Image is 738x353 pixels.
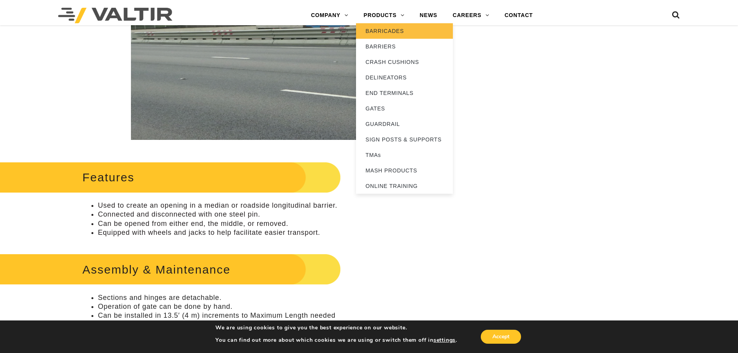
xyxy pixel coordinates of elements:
a: CAREERS [445,8,497,23]
a: COMPANY [303,8,356,23]
p: We are using cookies to give you the best experience on our website. [215,324,457,331]
a: PRODUCTS [356,8,412,23]
a: TMAs [356,147,453,163]
li: Can be opened from either end, the middle, or removed. [98,219,471,228]
a: BARRICADES [356,23,453,39]
a: BARRIERS [356,39,453,54]
button: Accept [481,330,521,344]
a: GATES [356,101,453,116]
li: Equipped with wheels and jacks to help facilitate easier transport. [98,228,471,237]
a: ONLINE TRAINING [356,178,453,194]
a: DELINEATORS [356,70,453,85]
li: Sections and hinges are detachable. [98,293,471,302]
a: MASH PRODUCTS [356,163,453,178]
a: NEWS [412,8,445,23]
a: END TERMINALS [356,85,453,101]
li: Connected and disconnected with one steel pin. [98,210,471,219]
img: Valtir [58,8,172,23]
button: settings [434,337,456,344]
li: Operation of gate can be done by hand. [98,302,471,311]
a: CONTACT [497,8,540,23]
a: GUARDRAIL [356,116,453,132]
a: SIGN POSTS & SUPPORTS [356,132,453,147]
li: Used to create an opening in a median or roadside longitudinal barrier. [98,201,471,210]
p: You can find out more about which cookies we are using or switch them off in . [215,337,457,344]
li: Can be installed in 13.5′ (4 m) increments to Maximum Length needed [98,311,471,320]
a: CRASH CUSHIONS [356,54,453,70]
